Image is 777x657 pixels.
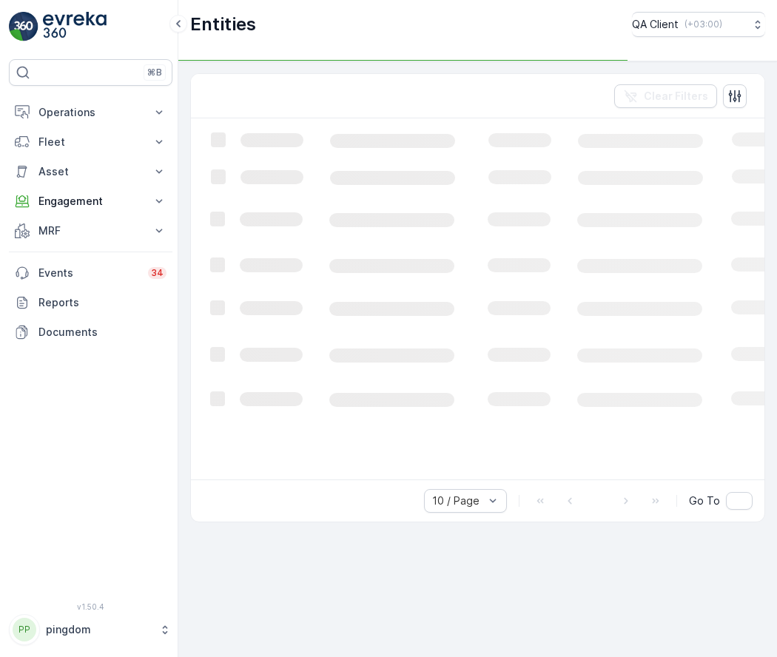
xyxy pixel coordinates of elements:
[147,67,162,78] p: ⌘B
[9,258,172,288] a: Events34
[614,84,717,108] button: Clear Filters
[9,12,38,41] img: logo
[151,267,164,279] p: 34
[689,493,720,508] span: Go To
[644,89,708,104] p: Clear Filters
[9,288,172,317] a: Reports
[9,614,172,645] button: PPpingdom
[38,266,139,280] p: Events
[38,295,166,310] p: Reports
[38,135,143,149] p: Fleet
[9,157,172,186] button: Asset
[684,18,722,30] p: ( +03:00 )
[632,17,679,32] p: QA Client
[38,223,143,238] p: MRF
[46,622,152,637] p: pingdom
[632,12,765,37] button: QA Client(+03:00)
[9,127,172,157] button: Fleet
[38,164,143,179] p: Asset
[9,98,172,127] button: Operations
[38,325,166,340] p: Documents
[43,12,107,41] img: logo_light-DOdMpM7g.png
[38,194,143,209] p: Engagement
[9,317,172,347] a: Documents
[9,216,172,246] button: MRF
[9,186,172,216] button: Engagement
[190,13,256,36] p: Entities
[38,105,143,120] p: Operations
[9,602,172,611] span: v 1.50.4
[13,618,36,641] div: PP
